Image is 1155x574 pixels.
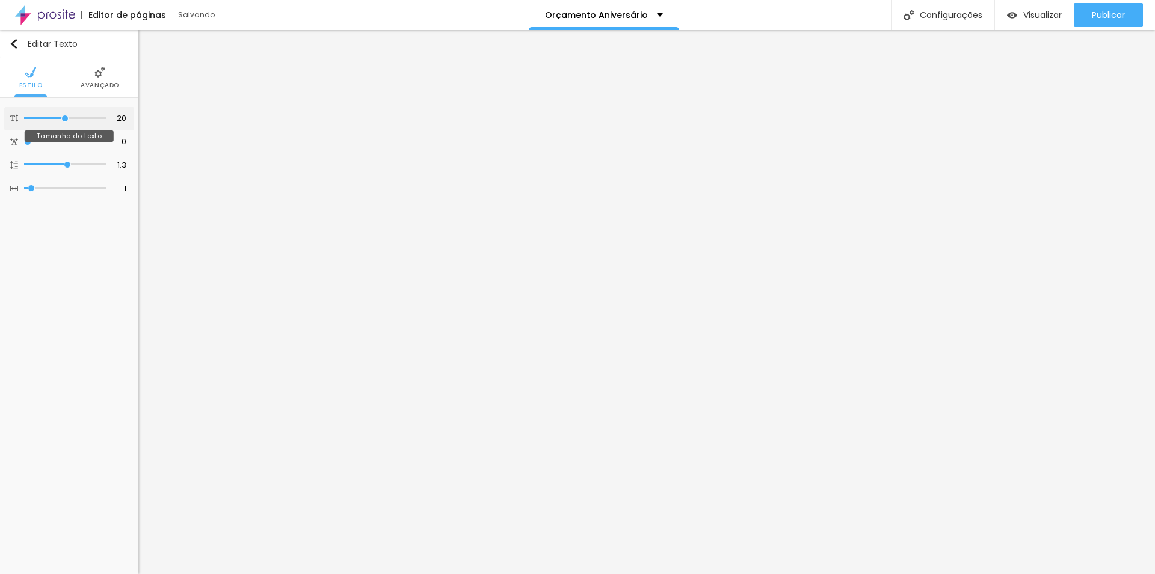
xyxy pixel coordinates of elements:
img: Icone [25,67,36,78]
img: view-1.svg [1007,10,1017,20]
img: Icone [9,39,19,49]
div: Salvando... [178,11,316,19]
span: Visualizar [1023,10,1062,20]
img: Icone [10,114,18,122]
button: Visualizar [995,3,1074,27]
p: Orçamento Aniversário [545,11,648,19]
img: Icone [904,10,914,20]
span: Avançado [81,82,119,88]
div: Editar Texto [9,39,78,49]
div: Editor de páginas [81,11,166,19]
iframe: Editor [138,30,1155,574]
span: Estilo [19,82,43,88]
span: Publicar [1092,10,1125,20]
img: Icone [10,185,18,192]
img: Icone [10,161,18,169]
img: Icone [94,67,105,78]
button: Publicar [1074,3,1143,27]
img: Icone [10,138,18,145]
